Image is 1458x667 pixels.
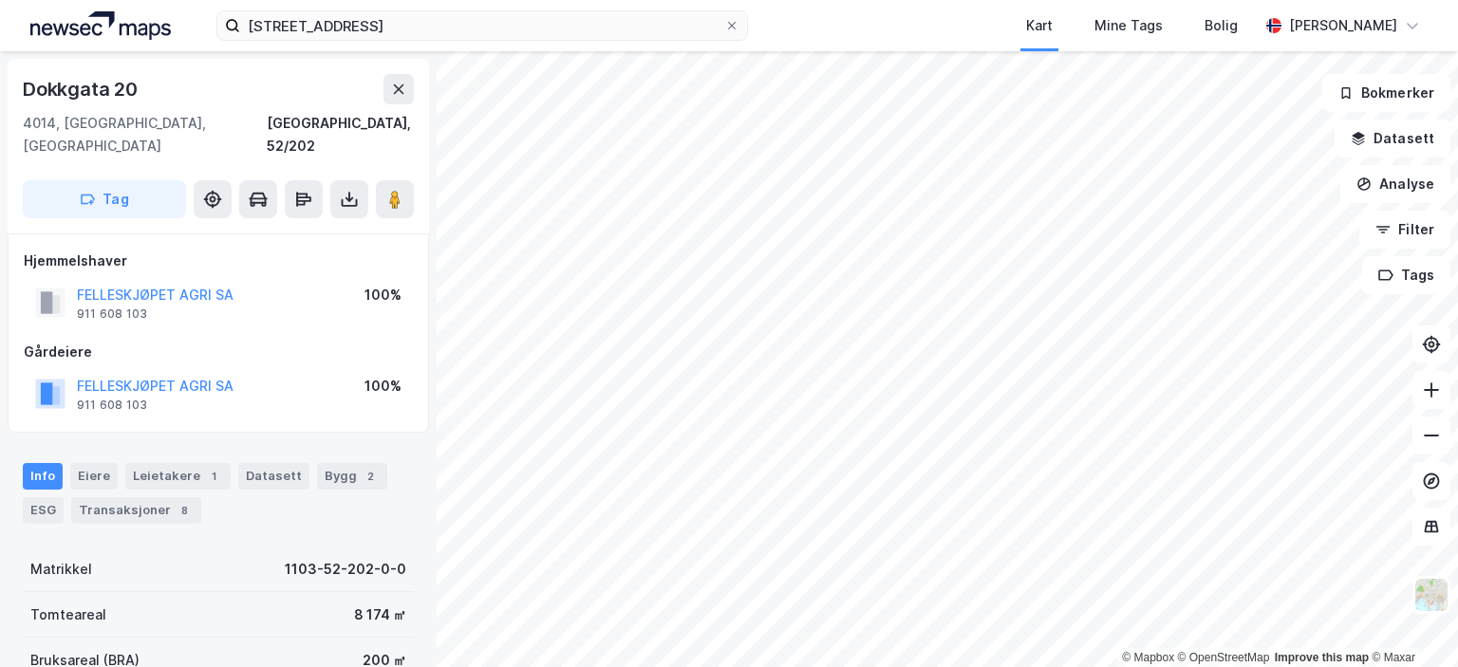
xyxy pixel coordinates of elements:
button: Bokmerker [1322,74,1450,112]
div: 100% [364,375,402,398]
div: 2 [361,467,380,486]
div: Tomteareal [30,603,106,626]
div: Bolig [1205,14,1238,37]
a: Improve this map [1275,651,1369,664]
button: Tags [1362,256,1450,294]
div: ESG [23,497,64,524]
div: 8 [175,501,194,520]
button: Analyse [1340,165,1450,203]
div: [PERSON_NAME] [1289,14,1397,37]
div: Mine Tags [1094,14,1163,37]
div: 911 608 103 [77,398,147,413]
div: 911 608 103 [77,306,147,322]
div: Kart [1026,14,1053,37]
a: OpenStreetMap [1178,651,1270,664]
div: Matrikkel [30,558,92,581]
button: Filter [1359,211,1450,249]
div: Datasett [238,463,309,490]
div: Gårdeiere [24,341,413,363]
div: Hjemmelshaver [24,250,413,272]
button: Datasett [1335,120,1450,157]
div: 100% [364,284,402,306]
div: Info [23,463,63,490]
div: [GEOGRAPHIC_DATA], 52/202 [267,112,414,157]
div: 8 174 ㎡ [354,603,406,626]
div: Dokkgata 20 [23,74,141,104]
iframe: Chat Widget [1363,576,1458,667]
div: Bygg [317,463,387,490]
div: 1103-52-202-0-0 [285,558,406,581]
div: Eiere [70,463,118,490]
img: logo.a4113a55bc3d86da70a041830d287a7e.svg [30,11,171,40]
div: Transaksjoner [71,497,201,524]
button: Tag [23,180,186,218]
div: 4014, [GEOGRAPHIC_DATA], [GEOGRAPHIC_DATA] [23,112,267,157]
a: Mapbox [1122,651,1174,664]
div: Leietakere [125,463,231,490]
input: Søk på adresse, matrikkel, gårdeiere, leietakere eller personer [240,11,724,40]
div: 1 [204,467,223,486]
